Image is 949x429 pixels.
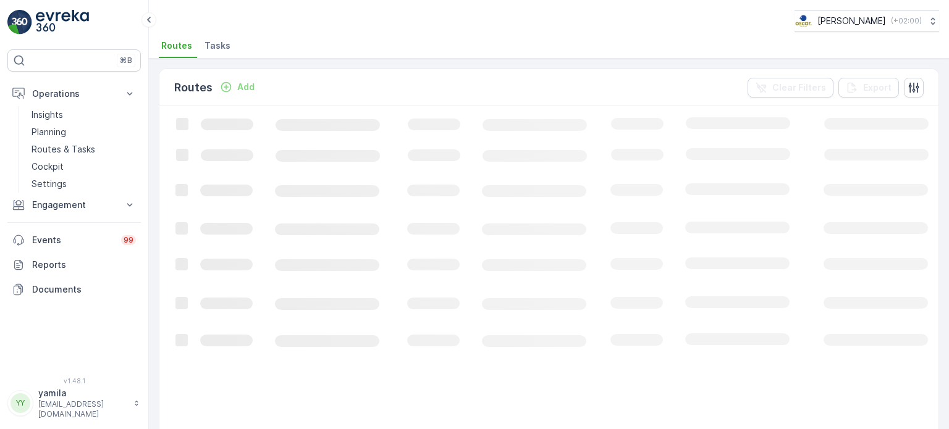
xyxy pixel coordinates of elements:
[32,199,116,211] p: Engagement
[7,387,141,419] button: YYyamila[EMAIL_ADDRESS][DOMAIN_NAME]
[205,40,230,52] span: Tasks
[32,160,64,173] p: Cockpit
[27,175,141,193] a: Settings
[795,14,812,28] img: basis-logo_rgb2x.png
[795,10,939,32] button: [PERSON_NAME](+02:00)
[32,109,63,121] p: Insights
[27,106,141,123] a: Insights
[27,158,141,175] a: Cockpit
[124,235,133,245] p: 99
[772,81,826,94] p: Clear Filters
[32,88,116,100] p: Operations
[863,81,892,94] p: Export
[7,193,141,217] button: Engagement
[11,393,30,413] div: YY
[32,126,66,138] p: Planning
[32,143,95,156] p: Routes & Tasks
[7,10,32,35] img: logo
[7,81,141,106] button: Operations
[891,16,922,26] p: ( +02:00 )
[36,10,89,35] img: logo_light-DOdMpM7g.png
[7,377,141,385] span: v 1.48.1
[7,277,141,302] a: Documents
[174,79,213,96] p: Routes
[27,141,141,158] a: Routes & Tasks
[7,252,141,277] a: Reports
[748,78,833,98] button: Clear Filters
[838,78,899,98] button: Export
[32,234,114,246] p: Events
[38,399,127,419] p: [EMAIL_ADDRESS][DOMAIN_NAME]
[161,40,192,52] span: Routes
[32,283,136,296] p: Documents
[32,259,136,271] p: Reports
[817,15,886,27] p: [PERSON_NAME]
[7,228,141,252] a: Events99
[32,178,67,190] p: Settings
[38,387,127,399] p: yamila
[237,81,255,93] p: Add
[120,56,132,65] p: ⌘B
[27,123,141,141] a: Planning
[215,80,259,94] button: Add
